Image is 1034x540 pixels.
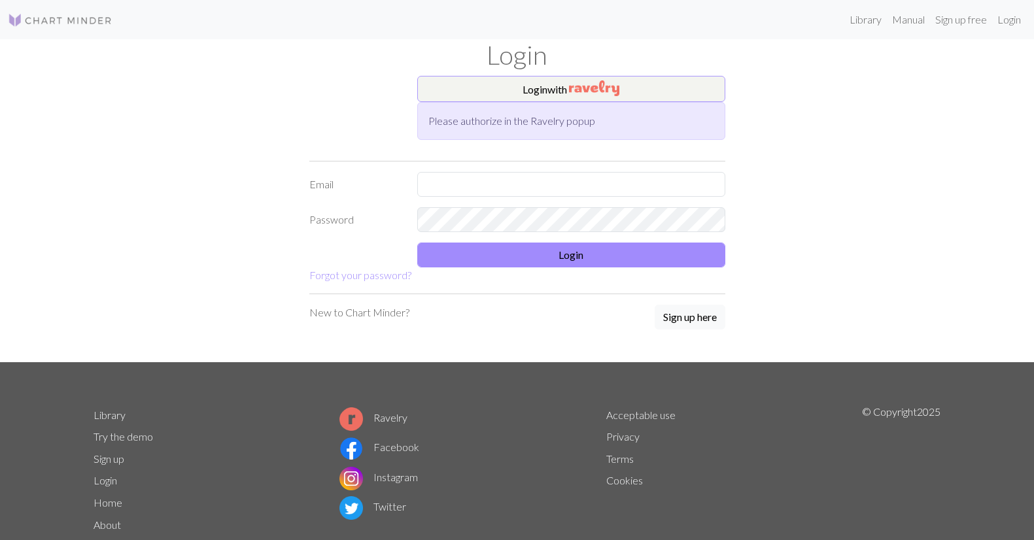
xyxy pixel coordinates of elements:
[417,243,725,267] button: Login
[309,269,411,281] a: Forgot your password?
[339,500,406,513] a: Twitter
[339,441,419,453] a: Facebook
[417,102,725,140] div: Please authorize in the Ravelry popup
[655,305,725,329] button: Sign up here
[655,305,725,331] a: Sign up here
[86,39,949,71] h1: Login
[569,80,619,96] img: Ravelry
[606,474,643,486] a: Cookies
[339,467,363,490] img: Instagram logo
[339,411,407,424] a: Ravelry
[862,404,940,536] p: © Copyright 2025
[339,437,363,460] img: Facebook logo
[94,452,124,465] a: Sign up
[417,76,725,102] button: Loginwith
[606,430,640,443] a: Privacy
[94,409,126,421] a: Library
[930,7,992,33] a: Sign up free
[94,496,122,509] a: Home
[302,172,409,197] label: Email
[339,471,418,483] a: Instagram
[606,409,676,421] a: Acceptable use
[339,496,363,520] img: Twitter logo
[94,518,121,531] a: About
[302,207,409,232] label: Password
[94,430,153,443] a: Try the demo
[339,407,363,431] img: Ravelry logo
[992,7,1026,33] a: Login
[844,7,887,33] a: Library
[606,452,634,465] a: Terms
[8,12,112,28] img: Logo
[94,474,117,486] a: Login
[309,305,409,320] p: New to Chart Minder?
[887,7,930,33] a: Manual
